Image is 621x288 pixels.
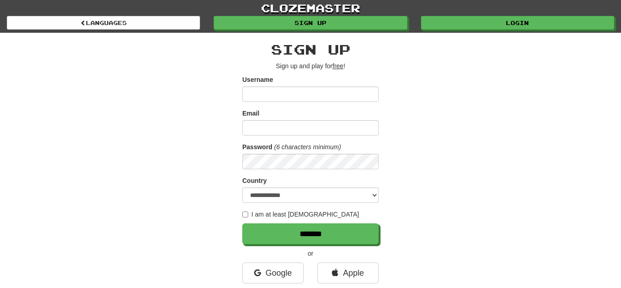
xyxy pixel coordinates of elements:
input: I am at least [DEMOGRAPHIC_DATA] [242,212,248,217]
p: or [242,249,379,258]
u: free [332,62,343,70]
h2: Sign up [242,42,379,57]
a: Login [421,16,614,30]
p: Sign up and play for ! [242,61,379,71]
label: I am at least [DEMOGRAPHIC_DATA] [242,210,359,219]
label: Password [242,142,272,152]
a: Languages [7,16,200,30]
label: Email [242,109,259,118]
a: Google [242,263,304,283]
em: (6 characters minimum) [274,143,341,151]
a: Apple [317,263,379,283]
a: Sign up [214,16,407,30]
label: Username [242,75,273,84]
label: Country [242,176,267,185]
